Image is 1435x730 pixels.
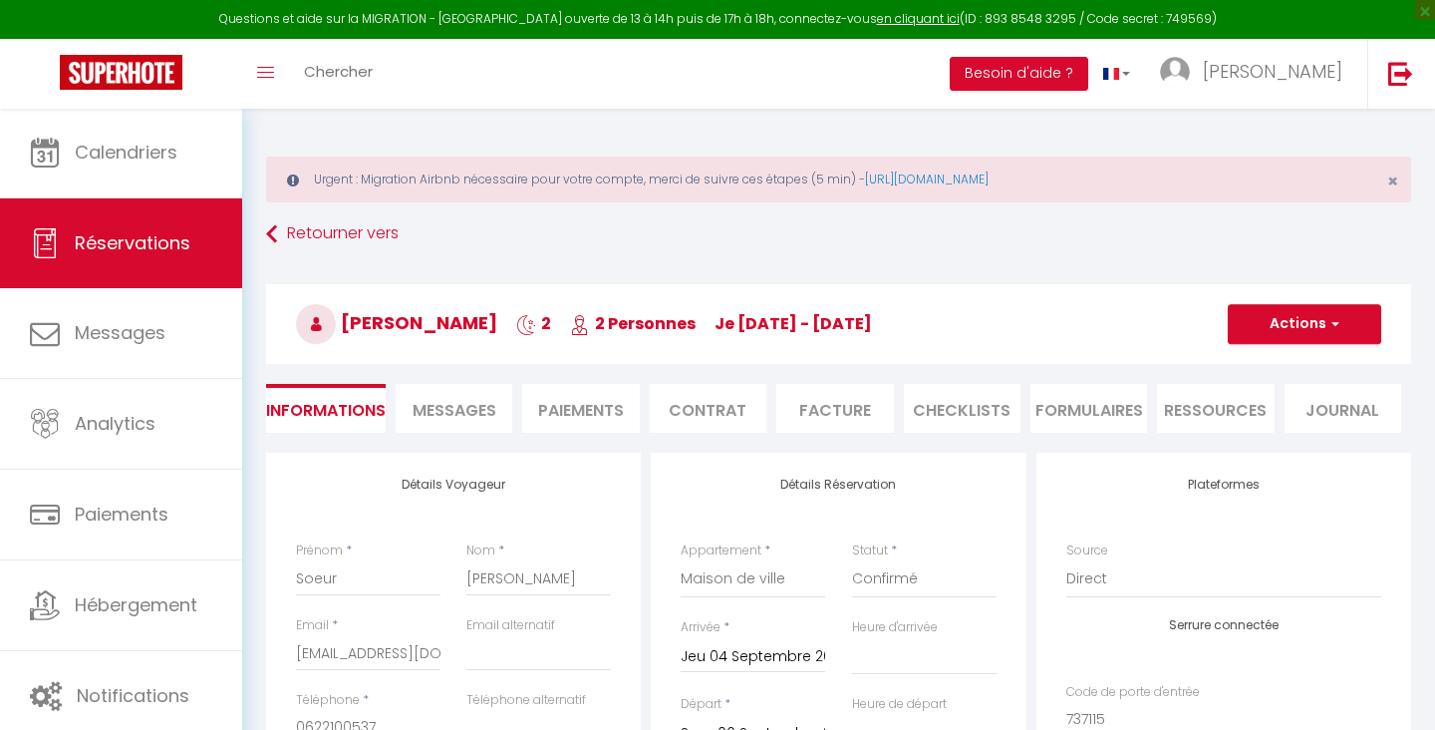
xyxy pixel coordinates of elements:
[1387,169,1398,193] span: ×
[1387,173,1398,190] button: Close
[570,312,696,335] span: 2 Personnes
[1066,478,1381,492] h4: Plateformes
[1228,304,1381,344] button: Actions
[1030,384,1147,433] li: FORMULAIRES
[296,691,360,710] label: Téléphone
[296,310,497,335] span: [PERSON_NAME]
[75,230,190,255] span: Réservations
[681,695,721,714] label: Départ
[650,384,766,433] li: Contrat
[1157,384,1274,433] li: Ressources
[304,61,373,82] span: Chercher
[296,616,329,635] label: Email
[75,502,168,527] span: Paiements
[466,616,555,635] label: Email alternatif
[522,384,639,433] li: Paiements
[289,39,388,109] a: Chercher
[681,478,996,492] h4: Détails Réservation
[466,691,586,710] label: Téléphone alternatif
[681,618,720,637] label: Arrivée
[950,57,1088,91] button: Besoin d'aide ?
[296,542,343,560] label: Prénom
[865,171,989,187] a: [URL][DOMAIN_NAME]
[75,411,155,436] span: Analytics
[16,8,76,68] button: Open LiveChat chat widget
[266,384,386,433] li: Informations
[516,312,551,335] span: 2
[60,55,182,90] img: Super Booking
[1066,618,1381,632] h4: Serrure connectée
[75,592,197,617] span: Hébergement
[776,384,893,433] li: Facture
[852,618,938,637] label: Heure d'arrivée
[296,478,611,492] h4: Détails Voyageur
[75,320,165,345] span: Messages
[852,542,888,560] label: Statut
[266,216,1411,252] a: Retourner vers
[466,542,495,560] label: Nom
[877,10,960,27] a: en cliquant ici
[1285,384,1401,433] li: Journal
[904,384,1020,433] li: CHECKLISTS
[1066,683,1200,702] label: Code de porte d'entrée
[1203,59,1342,84] span: [PERSON_NAME]
[413,399,496,422] span: Messages
[681,542,761,560] label: Appartement
[715,312,872,335] span: je [DATE] - [DATE]
[1145,39,1367,109] a: ... [PERSON_NAME]
[75,140,177,165] span: Calendriers
[1160,57,1190,87] img: ...
[77,683,189,708] span: Notifications
[266,157,1411,202] div: Urgent : Migration Airbnb nécessaire pour votre compte, merci de suivre ces étapes (5 min) -
[1388,61,1413,86] img: logout
[852,695,947,714] label: Heure de départ
[1066,542,1108,560] label: Source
